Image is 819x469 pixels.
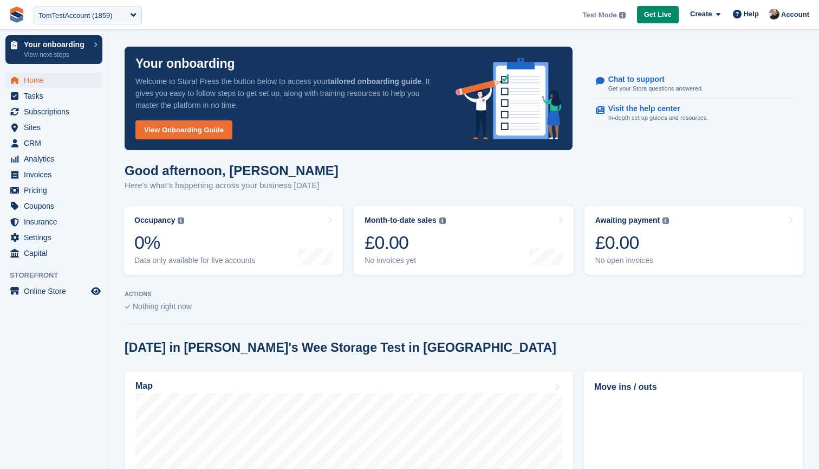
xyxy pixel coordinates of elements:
strong: tailored onboarding guide [328,77,421,86]
a: Chat to support Get your Stora questions answered. [596,69,792,99]
a: menu [5,136,102,151]
a: menu [5,284,102,299]
img: blank_slate_check_icon-ba018cac091ee9be17c0a81a6c232d5eb81de652e7a59be601be346b1b6ddf79.svg [125,305,131,309]
span: Help [744,9,759,20]
img: onboarding-info-6c161a55d2c0e0a8cae90662b2fe09162a5109e8cc188191df67fb4f79e88e88.svg [456,58,562,139]
p: Get your Stora questions answered. [608,84,703,93]
a: menu [5,183,102,198]
a: menu [5,230,102,245]
p: Chat to support [608,75,694,84]
span: Coupons [24,198,89,214]
a: Month-to-date sales £0.00 No invoices yet [354,206,573,275]
img: icon-info-grey-7440780725fd019a000dd9b08b2336e03edf1995a4989e88bcd33f0948082b44.svg [662,217,669,224]
p: View next steps [24,50,88,60]
div: 0% [134,232,255,254]
div: Data only available for live accounts [134,256,255,265]
div: TomTestAccount (1859) [38,10,113,21]
img: Tom Huddleston [769,9,779,20]
a: Awaiting payment £0.00 No open invoices [584,206,804,275]
span: Get Live [644,9,672,20]
span: CRM [24,136,89,151]
div: No invoices yet [365,256,445,265]
div: Occupancy [134,216,175,225]
img: icon-info-grey-7440780725fd019a000dd9b08b2336e03edf1995a4989e88bcd33f0948082b44.svg [619,12,626,18]
a: menu [5,73,102,88]
span: Invoices [24,167,89,182]
div: Month-to-date sales [365,216,436,225]
a: Preview store [89,285,102,298]
span: Sites [24,120,89,135]
span: Test Mode [582,10,616,21]
p: Here's what's happening across your business [DATE] [125,179,339,192]
span: Subscriptions [24,104,89,119]
div: Awaiting payment [595,216,660,225]
span: Create [690,9,712,20]
span: Account [781,9,809,20]
p: Welcome to Stora! Press the button below to access your . It gives you easy to follow steps to ge... [135,75,438,111]
h2: [DATE] in [PERSON_NAME]'s Wee Storage Test in [GEOGRAPHIC_DATA] [125,340,556,355]
span: Storefront [10,270,108,281]
a: Visit the help center In-depth set up guides and resources. [596,99,792,128]
img: icon-info-grey-7440780725fd019a000dd9b08b2336e03edf1995a4989e88bcd33f0948082b44.svg [178,217,184,224]
span: Tasks [24,88,89,104]
a: menu [5,167,102,182]
a: menu [5,214,102,229]
span: Nothing right now [133,302,192,311]
h2: Map [135,381,153,391]
a: menu [5,104,102,119]
a: menu [5,246,102,261]
a: menu [5,88,102,104]
h1: Good afternoon, [PERSON_NAME] [125,163,339,178]
img: stora-icon-8386f47178a22dfd0bd8f6a31ec36ba5ce8667c1dd55bd0f319d3a0aa187defe.svg [9,7,25,23]
a: Occupancy 0% Data only available for live accounts [123,206,343,275]
a: View Onboarding Guide [135,120,232,139]
p: ACTIONS [125,291,803,298]
span: Online Store [24,284,89,299]
span: Home [24,73,89,88]
p: Your onboarding [24,41,88,48]
div: No open invoices [595,256,669,265]
a: Your onboarding View next steps [5,35,102,64]
span: Analytics [24,151,89,166]
p: Your onboarding [135,57,235,70]
span: Insurance [24,214,89,229]
p: Visit the help center [608,104,700,113]
a: menu [5,198,102,214]
img: icon-info-grey-7440780725fd019a000dd9b08b2336e03edf1995a4989e88bcd33f0948082b44.svg [439,217,446,224]
a: Get Live [637,6,679,24]
span: Settings [24,230,89,245]
div: £0.00 [365,232,445,254]
h2: Move ins / outs [594,381,792,394]
p: In-depth set up guides and resources. [608,113,708,123]
span: Capital [24,246,89,261]
a: menu [5,151,102,166]
div: £0.00 [595,232,669,254]
span: Pricing [24,183,89,198]
a: menu [5,120,102,135]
